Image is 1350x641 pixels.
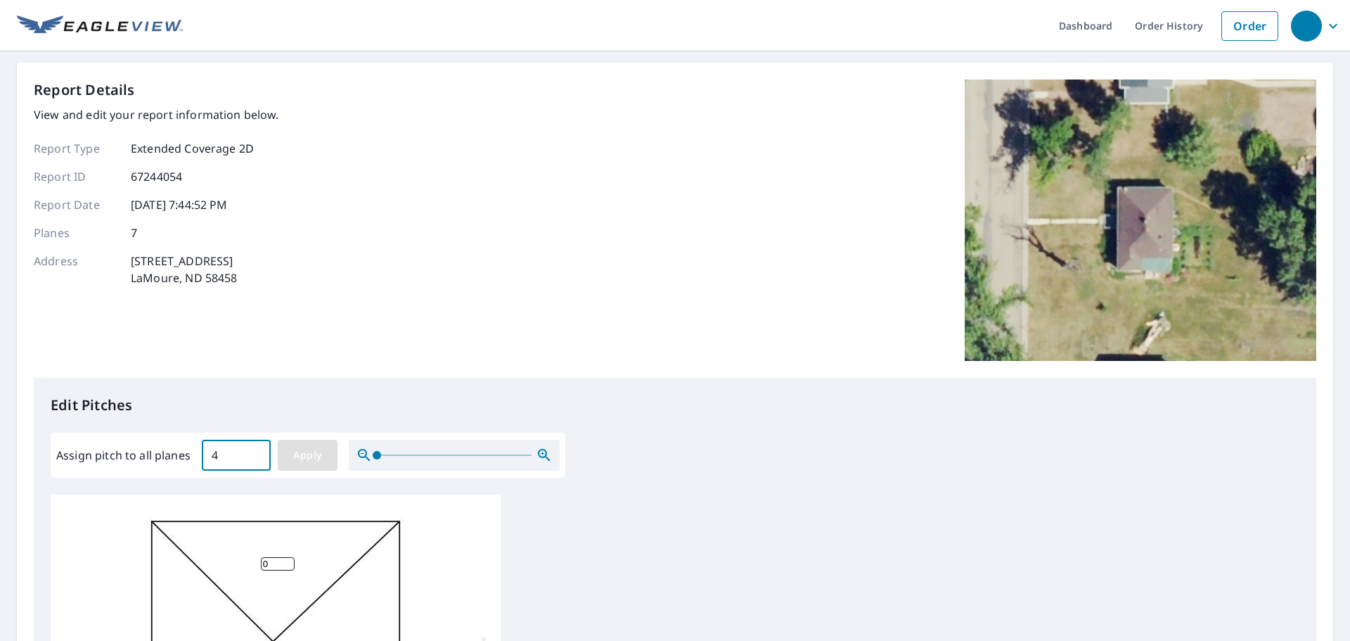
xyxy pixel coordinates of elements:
[34,224,118,241] p: Planes
[34,253,118,286] p: Address
[1221,11,1278,41] a: Order
[289,447,326,464] span: Apply
[34,196,118,213] p: Report Date
[34,140,118,157] p: Report Type
[34,80,135,101] p: Report Details
[34,168,118,185] p: Report ID
[131,224,137,241] p: 7
[131,140,254,157] p: Extended Coverage 2D
[131,196,228,213] p: [DATE] 7:44:52 PM
[202,436,271,475] input: 00.0
[965,80,1316,361] img: Top image
[278,440,337,471] button: Apply
[131,168,182,185] p: 67244054
[56,447,191,464] label: Assign pitch to all planes
[131,253,238,286] p: [STREET_ADDRESS] LaMoure, ND 58458
[17,15,183,37] img: EV Logo
[51,395,1299,416] p: Edit Pitches
[34,106,279,123] p: View and edit your report information below.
